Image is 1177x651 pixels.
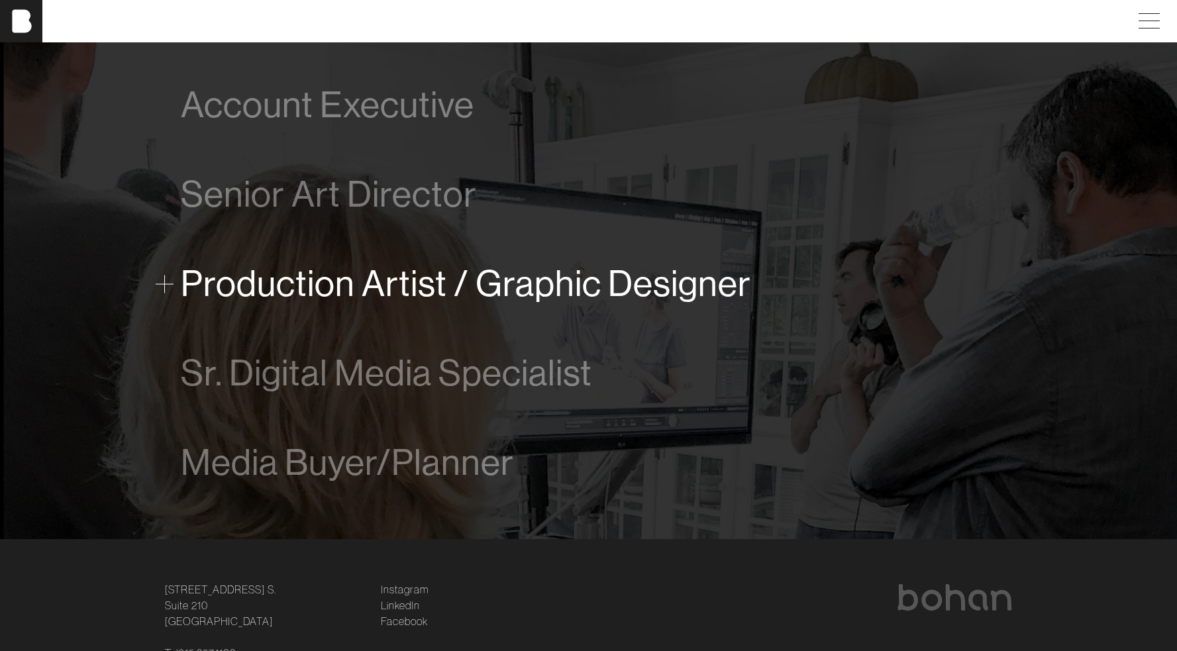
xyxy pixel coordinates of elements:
span: Senior Art Director [181,174,477,215]
span: Sr. Digital Media Specialist [181,353,592,393]
span: Production Artist / Graphic Designer [181,264,751,304]
span: Media Buyer/Planner [181,442,514,483]
a: Facebook [381,613,428,629]
img: bohan logo [896,584,1013,611]
a: Instagram [381,581,429,597]
span: Account Executive [181,85,474,125]
a: LinkedIn [381,597,420,613]
a: [STREET_ADDRESS] S.Suite 210[GEOGRAPHIC_DATA] [165,581,276,629]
